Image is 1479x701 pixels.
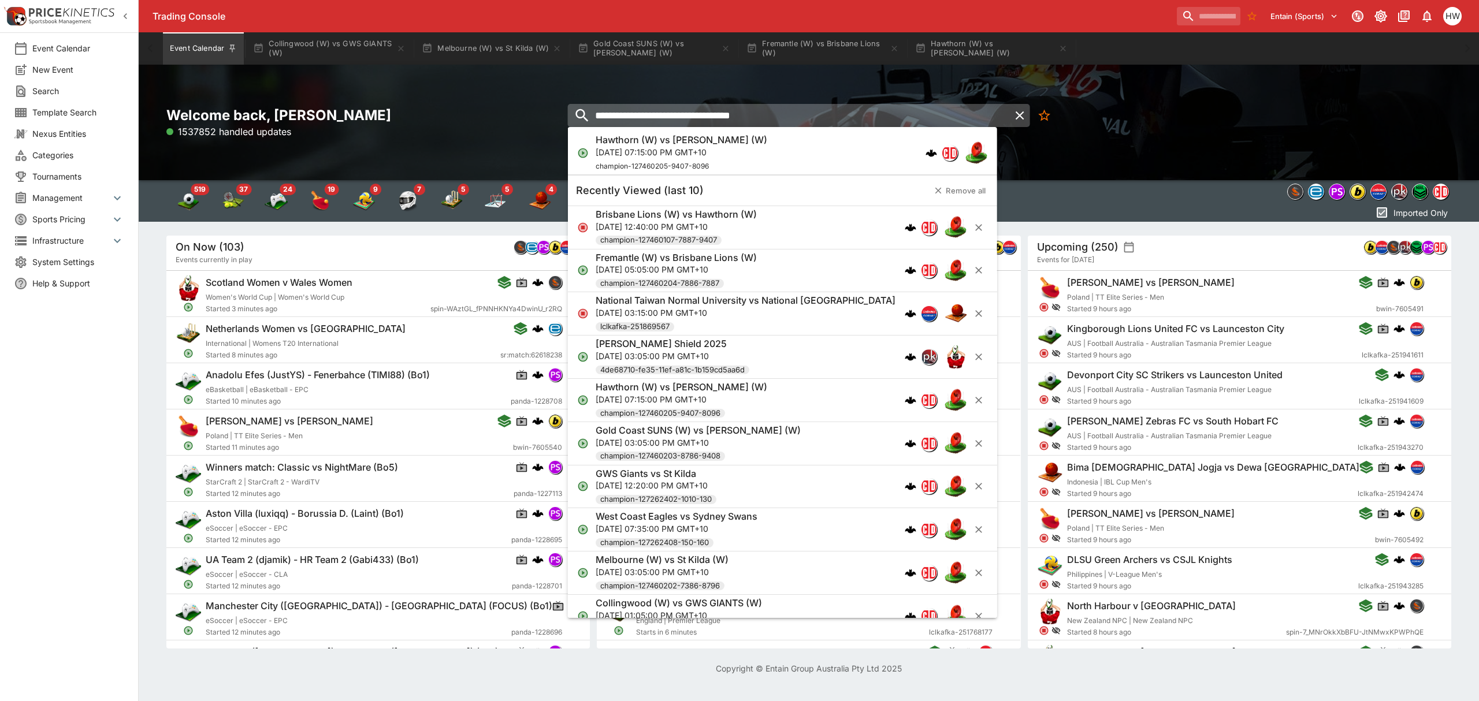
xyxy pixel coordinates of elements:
button: Select Tenant [1264,7,1345,25]
span: spin-WAztGL_fPNNHKNYa4DwinU_r2RQ [430,303,562,315]
img: rugby_union.png [1037,645,1062,670]
img: logo-cerberus.svg [1393,277,1405,288]
div: cerberus [1393,369,1405,381]
button: Gold Coast SUNS (W) vs [PERSON_NAME] (W) [571,32,737,65]
img: logo-cerberus.svg [1393,369,1405,381]
svg: Open [577,264,589,276]
div: lclkafka [1002,240,1016,254]
div: pandascore [537,240,551,254]
div: championdata [921,262,937,278]
div: pandascore [1329,184,1345,200]
h6: Anadolu Efes (JustYS) - Fenerbahce (TIMI88) (Bo1) [206,369,430,381]
span: 5 [501,184,513,195]
img: soccer.png [1037,322,1062,347]
img: championdata.png [921,609,937,624]
img: logo-cerberus.svg [532,646,544,658]
h6: Hawthorn (W) vs [PERSON_NAME] (W) [596,381,767,393]
svg: Open [577,351,589,363]
img: table_tennis [309,189,332,212]
div: lclkafka [1370,184,1387,200]
span: panda-1228695 [511,534,562,546]
div: Cricket [440,189,463,212]
button: settings [1123,241,1135,253]
span: lclkafka-251942474 [1358,488,1424,499]
img: pricekinetics.png [921,349,937,364]
img: sportingsolutions.jpeg [549,276,562,289]
span: Categories [32,149,124,161]
img: bwin.png [1410,276,1423,289]
div: sportingsolutions [548,275,562,289]
h6: DLSU Green Archers vs CSJL Knights [1067,554,1232,566]
div: Table Tennis [309,189,332,212]
div: cerberus [532,369,544,381]
span: lclkafka-251943270 [1358,442,1424,453]
svg: Closed [577,222,589,233]
svg: Closed [1039,348,1049,359]
div: pricekinetics [1398,240,1412,254]
h6: Hawthorn (W) vs [PERSON_NAME] (W) [596,134,767,146]
img: australian_rules.png [944,475,967,498]
div: Event type filters [1285,180,1451,203]
span: Women's World Cup | Women's World Cup [206,293,344,301]
span: champion-127460204-7886-7887 [596,278,724,289]
h6: Scotland Women v Wales Women [206,277,352,289]
span: Template Search [32,106,124,118]
img: lclkafka.png [1371,184,1386,199]
img: pandascore.png [549,461,562,473]
svg: Open [183,302,194,312]
img: championdata.png [1433,184,1448,199]
div: bwin [548,240,562,254]
img: lclkafka.png [1410,322,1423,335]
span: Poland | TT Elite Series - Men [1067,293,1164,301]
button: Event Calendar [163,32,244,65]
button: Hawthorn (W) vs [PERSON_NAME] (W) [908,32,1075,65]
div: lclkafka [921,305,937,322]
div: nrl [1412,184,1428,200]
h6: [PERSON_NAME] vs [PERSON_NAME] [206,415,373,427]
div: lclkafka [560,240,574,254]
img: PriceKinetics [29,8,114,17]
img: championdata.png [942,146,957,161]
button: Collingwood (W) vs GWS GIANTS (W) [246,32,413,65]
h6: AFC Bournemouth vs Wolverhampton Wanderers [636,646,853,658]
img: logo-cerberus.svg [905,222,916,233]
img: bwin.png [1350,184,1365,199]
div: Motor Racing [396,189,419,212]
img: Sportsbook Management [29,19,91,24]
h6: Manchester City ([GEOGRAPHIC_DATA]) - [GEOGRAPHIC_DATA] (FOCUS) (Bo1) [206,600,552,612]
img: soccer.png [606,645,631,670]
span: panda-1227113 [514,488,562,499]
img: australian_rules.png [944,432,967,455]
img: pricekinetics.png [1399,241,1411,253]
p: [DATE] 03:15:00 PM GMT+10 [596,307,895,319]
span: bwin-7605491 [1376,303,1424,315]
img: bwin.png [549,415,562,427]
img: lclkafka.png [1410,415,1423,427]
img: volleyball [352,189,376,212]
img: table_tennis.png [1037,506,1062,532]
h6: [PERSON_NAME] Shield 2025 [596,338,727,350]
img: tennis [221,189,244,212]
span: AUS | Football Australia - Australian Tasmania Premier League [1067,339,1272,348]
h6: Devonport City SC Strikers vs Launceston United [1067,369,1283,381]
img: pandascore.png [1329,184,1344,199]
span: Started 9 hours ago [1067,349,1362,361]
button: No Bookmarks [1032,104,1056,127]
img: lclkafka.png [1410,368,1423,381]
div: cerberus [1393,323,1405,334]
img: championdata.png [921,263,937,278]
span: Nexus Entities [32,128,124,140]
span: panda-1228696 [511,627,562,638]
div: cerberus [1393,277,1405,288]
div: lclkafka [1410,322,1424,335]
img: lclkafka.png [1003,241,1016,253]
img: rugby_union.png [176,275,201,301]
img: australian_rules.png [944,216,967,239]
div: sportingsolutions [1287,184,1303,200]
p: 1537852 handled updates [166,125,291,139]
h6: Bima [DEMOGRAPHIC_DATA] Jogja vs Dewa [GEOGRAPHIC_DATA] [1067,461,1359,473]
span: bwin-7605492 [1375,534,1424,546]
h6: PL Team 1 ([PERSON_NAME]) - HR Team 1 ([PERSON_NAME]) (Bo1) [206,646,499,658]
img: basketball.png [944,302,967,325]
img: soccer [177,189,200,212]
